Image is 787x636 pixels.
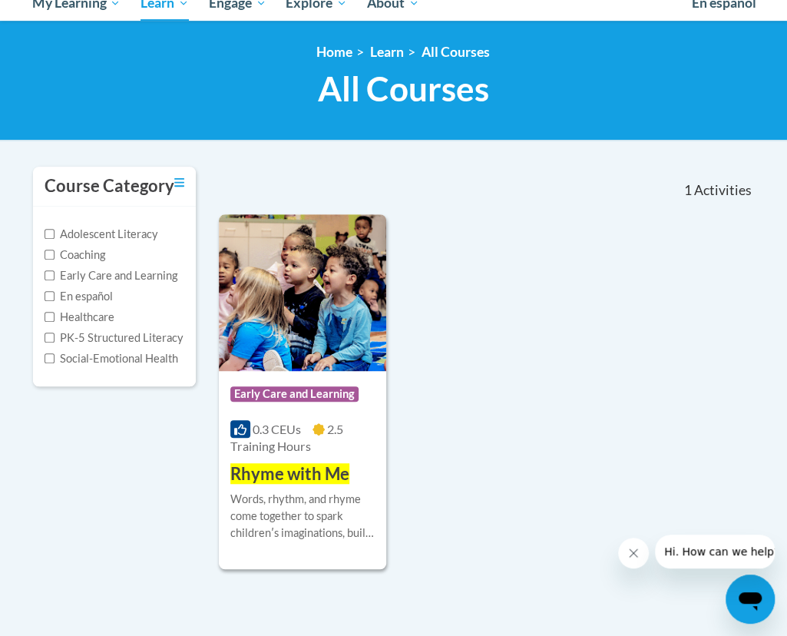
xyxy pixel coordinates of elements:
span: Rhyme with Me [230,463,349,484]
label: Early Care and Learning [45,267,177,284]
img: Course Logo [219,214,386,371]
span: Hi. How can we help? [9,11,124,23]
span: All Courses [318,68,489,109]
input: Checkbox for Options [45,333,55,343]
input: Checkbox for Options [45,353,55,363]
label: En español [45,288,113,305]
input: Checkbox for Options [45,312,55,322]
a: Home [316,44,352,60]
label: Adolescent Literacy [45,226,158,243]
label: Social-Emotional Health [45,350,178,367]
a: Learn [370,44,404,60]
label: Healthcare [45,309,114,326]
a: All Courses [422,44,490,60]
input: Checkbox for Options [45,291,55,301]
iframe: Close message [618,538,649,568]
label: PK-5 Structured Literacy [45,330,184,346]
label: Coaching [45,247,105,263]
span: Early Care and Learning [230,386,359,402]
iframe: Button to launch messaging window [726,575,775,624]
a: Toggle collapse [174,174,184,191]
h3: Course Category [45,174,174,198]
iframe: Message from company [655,535,775,568]
span: 0.3 CEUs [253,422,301,436]
input: Checkbox for Options [45,270,55,280]
input: Checkbox for Options [45,250,55,260]
span: 1 [683,182,691,199]
span: Activities [694,182,752,199]
a: Course LogoEarly Care and Learning0.3 CEUs2.5 Training Hours Rhyme with MeWords, rhythm, and rhym... [219,214,386,569]
div: Words, rhythm, and rhyme come together to spark childrenʹs imaginations, build strong relationshi... [230,491,375,542]
input: Checkbox for Options [45,229,55,239]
